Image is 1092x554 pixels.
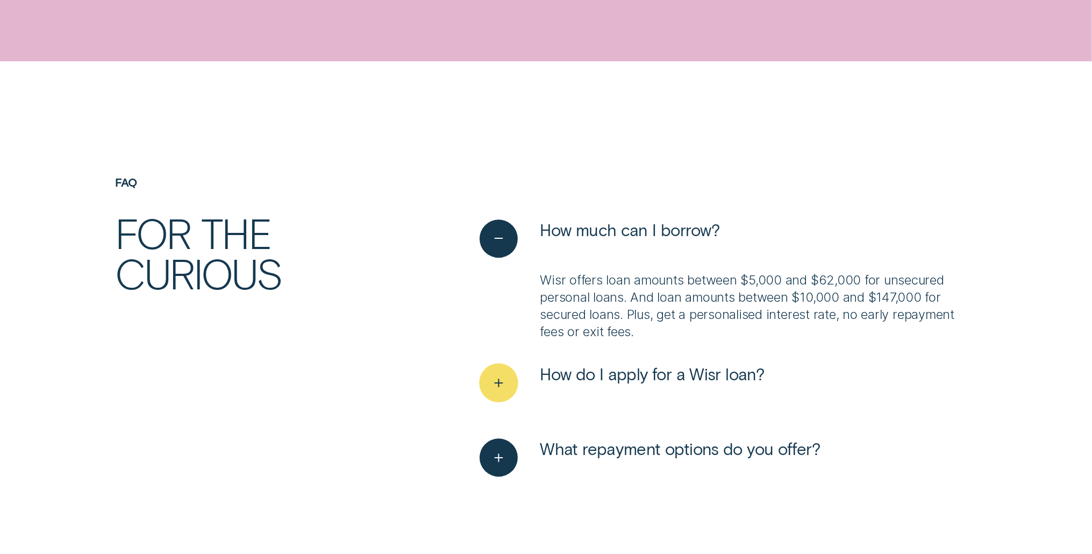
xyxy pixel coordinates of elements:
[115,176,394,189] h4: FAQ
[480,438,820,477] button: See more
[480,219,720,258] button: See less
[480,364,764,402] button: See more
[540,438,820,459] span: What repayment options do you offer?
[540,364,764,385] span: How do I apply for a Wisr loan?
[540,272,977,340] p: Wisr offers loan amounts between $5,000 and $62,000 for unsecured personal loans. And loan amount...
[540,219,719,240] span: How much can I borrow?
[115,212,394,294] h2: For the curious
